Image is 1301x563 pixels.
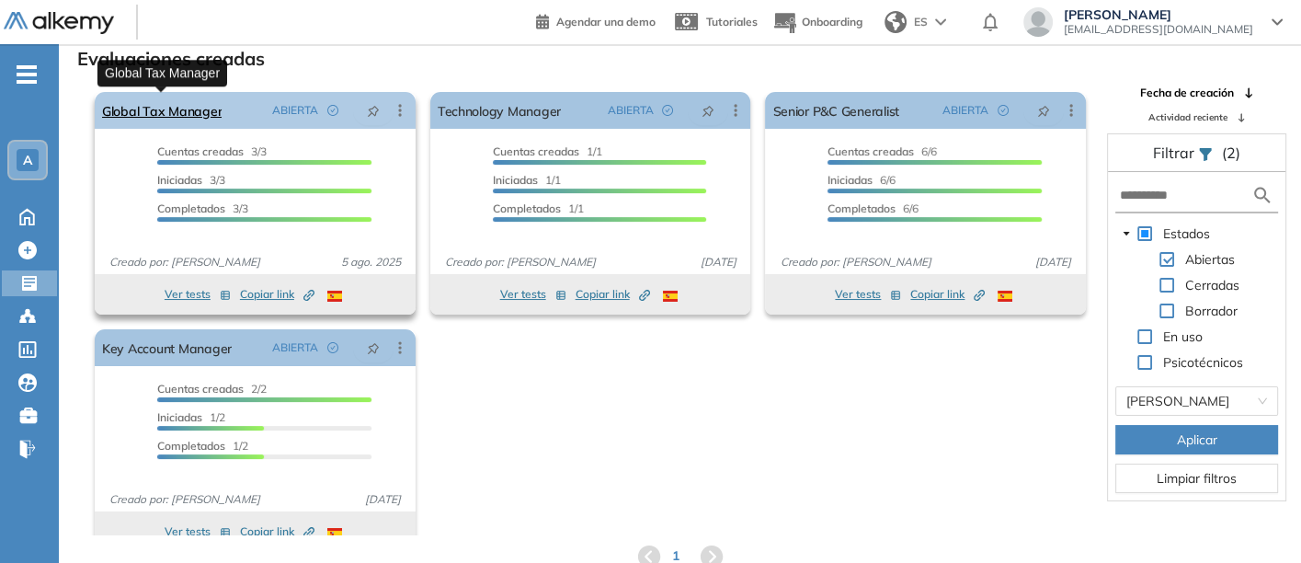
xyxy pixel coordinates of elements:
[576,286,650,303] span: Copiar link
[1185,277,1239,293] span: Cerradas
[1177,430,1217,450] span: Aplicar
[327,528,342,539] img: ESP
[1181,300,1241,322] span: Borrador
[358,491,408,508] span: [DATE]
[493,201,561,215] span: Completados
[662,105,673,116] span: check-circle
[367,340,380,355] span: pushpin
[1126,387,1267,415] span: Laura Corredor
[772,92,898,129] a: Senior P&C Generalist
[240,523,314,540] span: Copiar link
[556,15,656,29] span: Agendar una demo
[438,92,561,129] a: Technology Manager
[998,105,1009,116] span: check-circle
[772,3,862,42] button: Onboarding
[1163,225,1210,242] span: Estados
[688,96,728,125] button: pushpin
[914,14,928,30] span: ES
[493,173,561,187] span: 1/1
[910,286,985,303] span: Copiar link
[1122,229,1131,238] span: caret-down
[165,521,231,543] button: Ver tests
[240,283,314,305] button: Copiar link
[493,201,584,215] span: 1/1
[1064,22,1253,37] span: [EMAIL_ADDRESS][DOMAIN_NAME]
[327,105,338,116] span: check-circle
[536,9,656,31] a: Agendar una demo
[327,342,338,353] span: check-circle
[493,173,538,187] span: Iniciadas
[1251,184,1273,207] img: search icon
[576,283,650,305] button: Copiar link
[353,96,394,125] button: pushpin
[17,73,37,76] i: -
[157,410,202,424] span: Iniciadas
[1185,251,1235,268] span: Abiertas
[157,144,244,158] span: Cuentas creadas
[827,201,896,215] span: Completados
[884,11,907,33] img: world
[706,15,758,29] span: Tutoriales
[935,18,946,26] img: arrow
[827,144,937,158] span: 6/6
[240,521,314,543] button: Copiar link
[1028,254,1078,270] span: [DATE]
[1148,110,1227,124] span: Actividad reciente
[334,254,408,270] span: 5 ago. 2025
[157,410,225,424] span: 1/2
[942,102,988,119] span: ABIERTA
[702,103,714,118] span: pushpin
[157,439,225,453] span: Completados
[1181,248,1238,270] span: Abiertas
[1153,144,1198,162] span: Filtrar
[998,291,1012,302] img: ESP
[102,329,232,366] a: Key Account Manager
[157,201,225,215] span: Completados
[1159,326,1206,348] span: En uso
[500,283,566,305] button: Ver tests
[165,283,231,305] button: Ver tests
[493,144,579,158] span: Cuentas creadas
[157,439,248,453] span: 1/2
[827,201,919,215] span: 6/6
[1163,328,1203,345] span: En uso
[102,491,268,508] span: Creado por: [PERSON_NAME]
[1185,303,1238,319] span: Borrador
[1157,468,1237,488] span: Limpiar filtros
[157,382,267,396] span: 2/2
[157,173,202,187] span: Iniciadas
[77,48,265,70] h3: Evaluaciones creadas
[4,12,114,35] img: Logo
[23,153,32,167] span: A
[157,201,248,215] span: 3/3
[827,144,914,158] span: Cuentas creadas
[1159,223,1214,245] span: Estados
[835,283,901,305] button: Ver tests
[240,286,314,303] span: Copiar link
[438,254,603,270] span: Creado por: [PERSON_NAME]
[1064,7,1253,22] span: [PERSON_NAME]
[102,254,268,270] span: Creado por: [PERSON_NAME]
[157,144,267,158] span: 3/3
[1023,96,1064,125] button: pushpin
[97,60,227,86] div: Global Tax Manager
[272,102,318,119] span: ABIERTA
[1037,103,1050,118] span: pushpin
[367,103,380,118] span: pushpin
[692,254,743,270] span: [DATE]
[1222,142,1240,164] span: (2)
[157,173,225,187] span: 3/3
[1140,85,1234,101] span: Fecha de creación
[1115,464,1278,493] button: Limpiar filtros
[353,333,394,362] button: pushpin
[327,291,342,302] img: ESP
[607,102,653,119] span: ABIERTA
[1181,274,1243,296] span: Cerradas
[1115,425,1278,454] button: Aplicar
[1159,351,1247,373] span: Psicotécnicos
[1163,354,1243,371] span: Psicotécnicos
[772,254,938,270] span: Creado por: [PERSON_NAME]
[157,382,244,396] span: Cuentas creadas
[827,173,896,187] span: 6/6
[827,173,873,187] span: Iniciadas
